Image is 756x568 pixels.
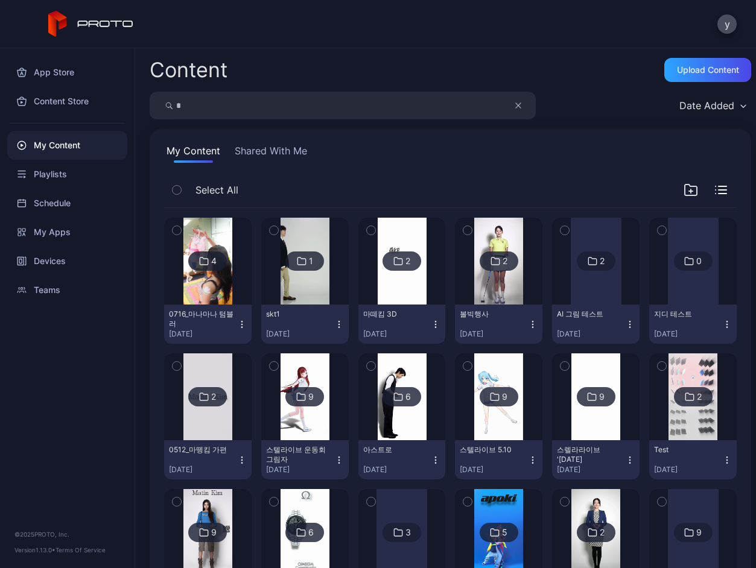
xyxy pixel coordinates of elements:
button: Date Added [673,92,751,119]
div: 2 [600,527,605,538]
button: 0716_마나마나 텀블러[DATE] [164,305,252,344]
a: My Apps [7,218,127,247]
div: 9 [502,391,507,402]
div: skt1 [266,309,332,319]
div: 2 [211,391,216,402]
button: 스텔라이브 운동회 그림자[DATE] [261,440,349,479]
div: 9 [211,527,217,538]
div: [DATE] [363,465,431,475]
div: 스렐라라이브 '25.4.27 [557,445,623,464]
button: Upload Content [664,58,751,82]
a: My Content [7,131,127,160]
button: 아스트로[DATE] [358,440,446,479]
button: 스렐라라이브 '[DATE][DATE] [552,440,640,479]
a: App Store [7,58,127,87]
div: 아스트로 [363,445,430,455]
div: 스텔라이브 운동회 그림자 [266,445,332,464]
div: [DATE] [654,465,722,475]
div: 9 [308,391,314,402]
a: Devices [7,247,127,276]
a: Teams [7,276,127,305]
div: [DATE] [557,329,625,339]
button: 볼빅행사[DATE] [455,305,542,344]
div: 2 [697,391,702,402]
div: [DATE] [266,465,334,475]
a: Schedule [7,189,127,218]
div: 1 [309,256,313,267]
button: 마떼킴 3D[DATE] [358,305,446,344]
button: y [717,14,737,34]
a: Terms Of Service [56,546,106,554]
div: 6 [308,527,314,538]
div: 9 [599,391,605,402]
button: Shared With Me [232,144,310,163]
div: [DATE] [460,329,528,339]
div: [DATE] [363,329,431,339]
div: [DATE] [654,329,722,339]
div: 5 [502,527,507,538]
button: My Content [164,144,223,163]
div: 3 [405,527,411,538]
div: 0512_마뗑킴 가편 [169,445,235,455]
div: Date Added [679,99,734,112]
div: 2 [600,256,605,267]
span: Version 1.13.0 • [14,546,56,554]
div: Test [654,445,720,455]
div: 4 [211,256,217,267]
div: Upload Content [677,65,739,75]
button: 0512_마뗑킴 가편[DATE] [164,440,252,479]
div: [DATE] [169,329,237,339]
div: 볼빅행사 [460,309,526,319]
div: [DATE] [266,329,334,339]
button: skt1[DATE] [261,305,349,344]
div: 지디 테스트 [654,309,720,319]
div: [DATE] [169,465,237,475]
div: 2 [405,256,410,267]
div: [DATE] [460,465,528,475]
a: Content Store [7,87,127,116]
button: Test[DATE] [649,440,737,479]
div: 2 [503,256,507,267]
div: 9 [696,527,702,538]
div: 6 [405,391,411,402]
button: AI 그림 테스트[DATE] [552,305,640,344]
div: 0716_마나마나 텀블러 [169,309,235,329]
div: 마떼킴 3D [363,309,430,319]
div: AI 그림 테스트 [557,309,623,319]
div: © 2025 PROTO, Inc. [14,529,120,539]
span: Select All [195,183,238,197]
button: 스텔라이브 5.10[DATE] [455,440,542,479]
a: Playlists [7,160,127,189]
div: Content [150,60,227,80]
button: 지디 테스트[DATE] [649,305,737,344]
div: 스텔라이브 5.10 [460,445,526,455]
div: [DATE] [557,465,625,475]
div: 0 [696,256,702,267]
